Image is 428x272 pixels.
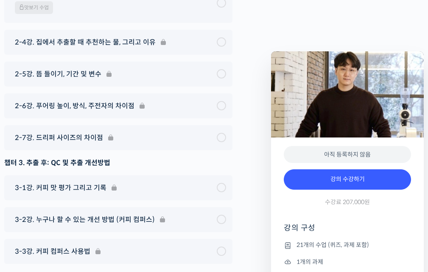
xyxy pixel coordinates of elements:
[56,202,109,223] a: 대화
[284,146,411,163] div: 아직 등록하지 않음
[109,202,163,223] a: 설정
[15,1,53,14] span: 맛보기 수업
[131,214,141,221] span: 설정
[3,202,56,223] a: 홈
[284,169,411,190] a: 강의 수강하기
[27,214,32,221] span: 홈
[284,223,411,240] h4: 강의 구성
[284,257,411,267] li: 1개의 과제
[78,215,88,222] span: 대화
[325,198,370,206] span: 수강료 207,000원
[284,240,411,250] li: 21개의 수업 (퀴즈, 과제 포함)
[4,157,232,168] div: 챕터 3. 추출 후: QC 및 추출 개선방법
